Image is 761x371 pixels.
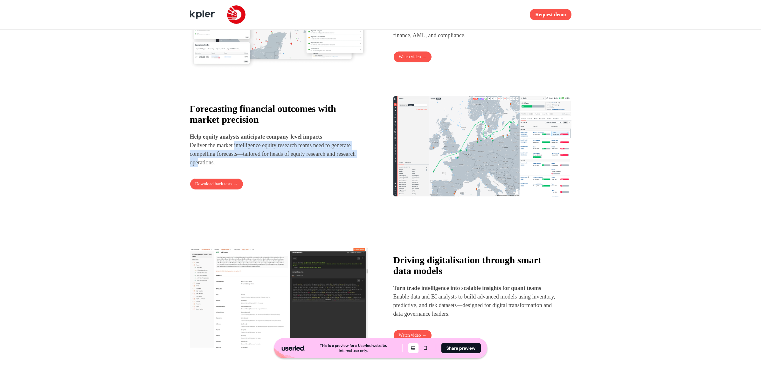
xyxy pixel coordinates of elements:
div: This is a preview for a Userled website. [320,343,387,348]
strong: Turn trade intelligence into scalable insights for quant teams [393,285,541,291]
span: | [220,10,222,19]
button: Desktop mode [408,343,419,353]
button: Watch video → [393,330,432,341]
button: Mobile mode [420,343,431,353]
button: Request demo [530,9,571,20]
strong: Forecasting financial outcomes with market precision [190,103,336,125]
strong: Help equity analysts anticipate company-level impacts [190,134,322,140]
strong: Driving digitalisation through smart data models [393,255,541,276]
p: Deliver the market intelligence equity research teams need to generate compelling forecasts—tailo... [190,133,356,167]
button: Watch video → [393,51,432,63]
button: Download back tests → [190,178,243,190]
button: Share preview [441,343,481,353]
div: Internal use only. [339,348,368,353]
p: Enable data and BI analysts to build advanced models using inventory, predictive, and risk datase... [393,292,560,318]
